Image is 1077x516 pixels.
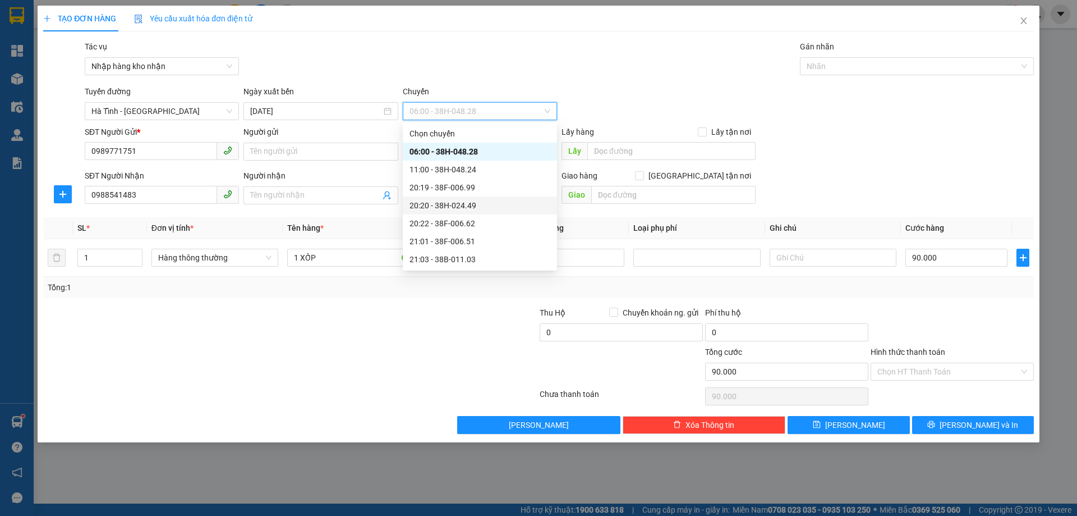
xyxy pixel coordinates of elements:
[629,217,765,239] th: Loại phụ phí
[1008,6,1039,37] button: Close
[940,419,1018,431] span: [PERSON_NAME] và In
[383,191,392,200] span: user-add
[457,416,620,434] button: [PERSON_NAME]
[871,348,945,357] label: Hình thức thanh toán
[243,85,398,102] div: Ngày xuất bến
[561,127,594,136] span: Lấy hàng
[927,421,935,430] span: printer
[825,419,885,431] span: [PERSON_NAME]
[538,388,704,408] div: Chưa thanh toán
[409,145,550,158] div: 06:00 - 38H-048.28
[561,142,587,160] span: Lấy
[685,419,734,431] span: Xóa Thông tin
[409,103,550,120] span: 06:00 - 38H-048.28
[91,103,232,120] span: Hà Tĩnh - Hà Nội
[912,416,1034,434] button: printer[PERSON_NAME] và In
[591,186,756,204] input: Dọc đường
[409,217,550,230] div: 20:22 - 38F-006.62
[54,185,72,203] button: plus
[54,190,71,199] span: plus
[403,125,557,143] div: Chọn chuyến
[765,217,901,239] th: Ghi chú
[158,249,271,266] span: Hàng thông thường
[409,127,550,140] div: Chọn chuyến
[85,170,239,182] div: SĐT Người Nhận
[223,146,232,155] span: phone
[707,126,756,138] span: Lấy tận nơi
[134,15,143,24] img: icon
[561,171,597,180] span: Giao hàng
[223,190,232,199] span: phone
[151,223,194,232] span: Đơn vị tính
[540,308,565,317] span: Thu Hộ
[409,235,550,248] div: 21:01 - 38F-006.51
[48,281,416,294] div: Tổng: 1
[705,348,742,357] span: Tổng cước
[91,58,232,75] span: Nhập hàng kho nhận
[287,249,414,267] input: VD: Bàn, Ghế
[250,105,381,117] input: 13/09/2025
[800,42,834,51] label: Gán nhãn
[48,249,66,267] button: delete
[509,419,569,431] span: [PERSON_NAME]
[522,249,624,267] input: 0
[788,416,909,434] button: save[PERSON_NAME]
[85,126,239,138] div: SĐT Người Gửi
[409,253,550,266] div: 21:03 - 38B-011.03
[1017,253,1028,262] span: plus
[409,163,550,176] div: 11:00 - 38H-048.24
[644,170,756,182] span: [GEOGRAPHIC_DATA] tận nơi
[134,14,252,23] span: Yêu cầu xuất hóa đơn điện tử
[1016,249,1029,267] button: plus
[1019,16,1028,25] span: close
[85,85,239,102] div: Tuyến đường
[77,223,86,232] span: SL
[243,170,398,182] div: Người nhận
[43,15,51,22] span: plus
[403,85,557,102] div: Chuyến
[243,126,398,138] div: Người gửi
[770,249,896,267] input: Ghi Chú
[705,307,868,323] div: Phí thu hộ
[618,307,703,319] span: Chuyển khoản ng. gửi
[561,186,591,204] span: Giao
[409,199,550,212] div: 20:20 - 38H-024.49
[673,421,681,430] span: delete
[623,416,786,434] button: deleteXóa Thông tin
[43,14,116,23] span: TẠO ĐƠN HÀNG
[587,142,756,160] input: Dọc đường
[85,42,107,51] label: Tác vụ
[409,181,550,194] div: 20:19 - 38F-006.99
[813,421,821,430] span: save
[287,223,324,232] span: Tên hàng
[905,223,944,232] span: Cước hàng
